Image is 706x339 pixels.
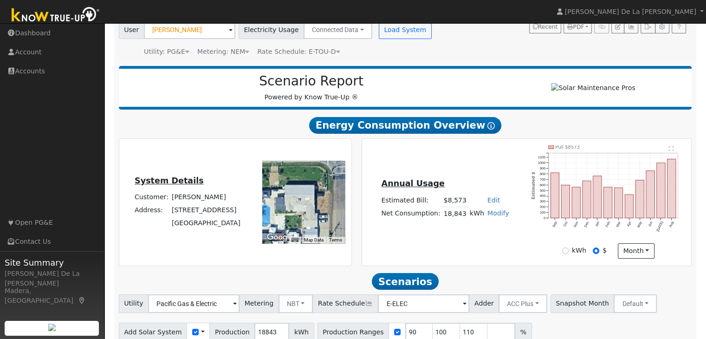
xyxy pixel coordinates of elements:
text: 600 [540,183,545,187]
text: 500 [540,188,545,192]
text:  [669,146,674,151]
text: Sep [551,221,558,228]
text: Nov [573,221,579,228]
span: Adder [469,294,499,313]
a: Help Link [672,20,686,33]
span: Snapshot Month [551,294,615,313]
rect: onclick="" [561,185,570,218]
button: NBT [279,294,313,313]
button: Load System [379,20,432,39]
button: month [618,243,654,259]
rect: onclick="" [657,163,665,218]
button: Recent [529,20,562,33]
td: $8,573 [442,194,468,207]
text: Pull $8573 [556,144,580,150]
input: $ [593,248,599,254]
td: 18,843 [442,207,468,221]
span: [PERSON_NAME] De La [PERSON_NAME] [565,8,696,15]
td: Estimated Bill: [380,194,442,207]
td: [STREET_ADDRESS] [170,204,242,217]
rect: onclick="" [667,159,676,218]
button: Multi-Series Graph [624,20,638,33]
rect: onclick="" [646,171,654,218]
input: Select a Rate Schedule [378,294,469,313]
td: [PERSON_NAME] [170,191,242,204]
span: Electricity Usage [239,20,304,39]
text: 1100 [538,155,545,159]
text: 700 [540,177,545,182]
span: Energy Consumption Overview [309,117,501,134]
div: Utility: PG&E [144,47,189,57]
rect: onclick="" [615,188,623,218]
text: 900 [540,166,545,170]
img: Solar Maintenance Pros [551,83,635,93]
text: Aug [668,221,675,228]
div: Madera, [GEOGRAPHIC_DATA] [5,286,99,306]
text: May [636,221,643,228]
a: Modify [487,209,509,217]
input: kWh [562,248,569,254]
span: Site Summary [5,256,99,269]
i: Show Help [487,122,495,130]
rect: onclick="" [572,187,580,218]
span: Utility [119,294,149,313]
td: kWh [468,207,486,221]
img: retrieve [48,324,56,331]
button: Connected Data [304,20,372,39]
button: PDF [564,20,592,33]
text: 1000 [538,161,545,165]
span: Rate Schedule [312,294,378,313]
text: Apr [626,221,632,228]
text: 400 [540,194,545,198]
span: Scenarios [372,273,438,290]
text: Mar [615,221,622,228]
td: Net Consumption: [380,207,442,221]
text: Feb [605,221,611,228]
button: Export Interval Data [641,20,655,33]
input: Select a Utility [148,294,240,313]
span: Alias: HETOUD [257,48,340,55]
rect: onclick="" [583,181,591,218]
td: [GEOGRAPHIC_DATA] [170,217,242,230]
text: Estimated $ [531,172,536,199]
text: 100 [540,210,545,215]
rect: onclick="" [625,195,633,218]
rect: onclick="" [593,176,602,218]
a: Terms (opens in new tab) [329,237,342,242]
rect: onclick="" [635,180,644,218]
a: Map [78,297,86,304]
button: Keyboard shortcuts [291,237,298,243]
img: Know True-Up [7,5,104,26]
text: 800 [540,172,545,176]
text: Dec [583,221,590,228]
h2: Scenario Report [128,73,494,89]
button: ACC Plus [499,294,547,313]
div: Powered by Know True-Up ® [123,73,499,102]
button: Settings [655,20,669,33]
text: 300 [540,199,545,203]
u: System Details [135,176,204,185]
span: Metering [239,294,279,313]
div: [PERSON_NAME] De La [PERSON_NAME] [5,269,99,288]
img: Google [265,231,295,243]
button: Map Data [304,237,324,243]
text: Oct [563,221,569,227]
span: User [119,20,144,39]
span: PDF [567,24,584,30]
label: $ [602,246,607,255]
text: 0 [544,216,545,220]
label: kWh [572,246,586,255]
button: Default [614,294,657,313]
text: [DATE] [656,221,664,232]
text: Jun [647,221,653,228]
rect: onclick="" [604,187,612,218]
rect: onclick="" [551,173,559,218]
td: Address: [133,204,170,217]
a: Edit [487,196,500,204]
td: Customer: [133,191,170,204]
text: 200 [540,205,545,209]
a: Open this area in Google Maps (opens a new window) [265,231,295,243]
button: Edit User [611,20,624,33]
u: Annual Usage [381,179,444,188]
text: Jan [594,221,600,228]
